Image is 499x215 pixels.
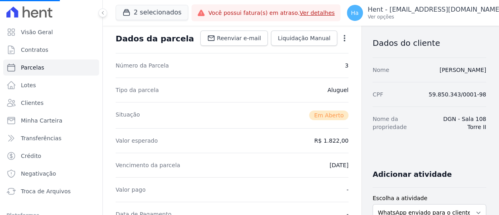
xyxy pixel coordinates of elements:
button: 2 selecionados [116,5,188,20]
dt: Tipo da parcela [116,86,159,94]
a: Negativação [3,166,99,182]
a: Minha Carteira [3,113,99,129]
dt: Nome da propriedade [373,115,425,131]
a: Crédito [3,148,99,164]
dd: DGN - Sala 108 Torre II [432,115,486,131]
a: Contratos [3,42,99,58]
span: Parcelas [21,63,44,72]
span: Lotes [21,81,36,89]
dt: Número da Parcela [116,61,169,70]
span: Negativação [21,170,56,178]
div: Dados da parcela [116,34,194,43]
span: Clientes [21,99,43,107]
dt: Nome [373,66,389,74]
dt: Valor esperado [116,137,158,145]
span: Troca de Arquivos [21,187,71,195]
dd: R$ 1.822,00 [314,137,348,145]
dd: 59.850.343/0001-98 [429,90,486,98]
a: Parcelas [3,59,99,76]
label: Escolha a atividade [373,194,486,203]
a: [PERSON_NAME] [440,67,486,73]
a: Visão Geral [3,24,99,40]
dd: 3 [345,61,348,70]
h3: Dados do cliente [373,38,486,48]
span: Você possui fatura(s) em atraso. [208,9,335,17]
span: Transferências [21,134,61,142]
a: Troca de Arquivos [3,183,99,199]
a: Reenviar e-mail [200,31,268,46]
span: Minha Carteira [21,117,62,125]
a: Clientes [3,95,99,111]
span: Reenviar e-mail [217,34,261,42]
a: Ver detalhes [299,10,335,16]
a: Liquidação Manual [271,31,337,46]
a: Lotes [3,77,99,93]
span: Em Aberto [309,111,348,120]
dt: Situação [116,111,140,120]
dd: [DATE] [330,161,348,169]
dt: Vencimento da parcela [116,161,180,169]
span: Crédito [21,152,41,160]
span: Visão Geral [21,28,53,36]
dd: Aluguel [327,86,348,94]
h3: Adicionar atividade [373,170,452,179]
span: Contratos [21,46,48,54]
dt: Valor pago [116,186,146,194]
span: Ha [351,10,358,16]
dt: CPF [373,90,383,98]
span: Liquidação Manual [278,34,330,42]
a: Transferências [3,130,99,146]
dd: - [346,186,348,194]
